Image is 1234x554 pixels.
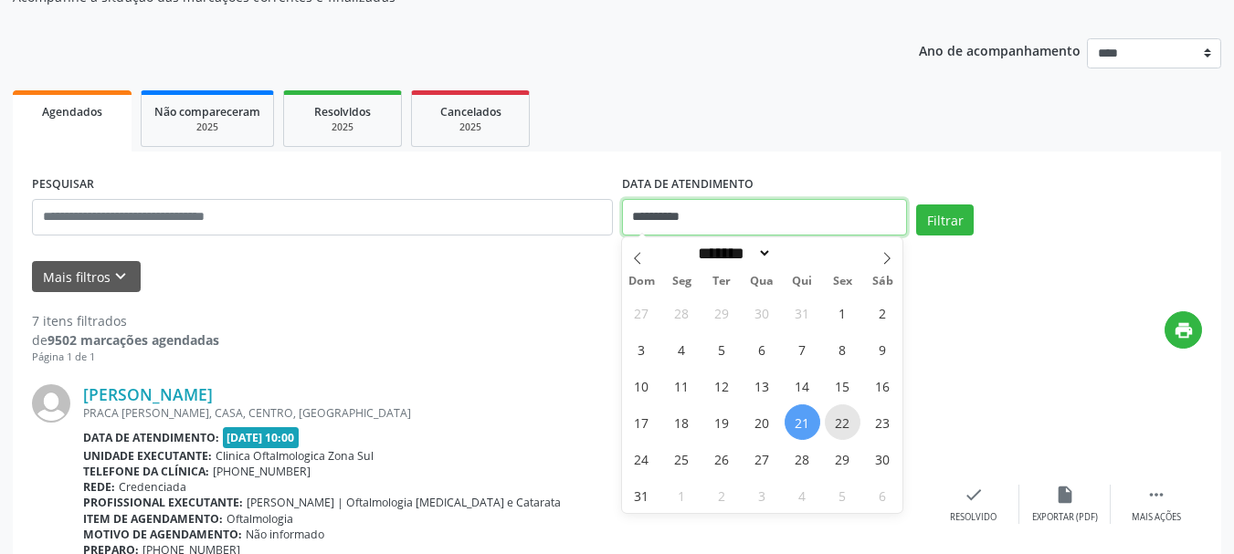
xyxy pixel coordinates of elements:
[822,276,862,287] span: Sex
[825,295,860,330] span: Agosto 1, 2025
[916,204,974,235] button: Filtrar
[825,331,860,367] span: Agosto 8, 2025
[825,368,860,403] span: Agosto 15, 2025
[83,464,209,479] b: Telefone da clínica:
[785,331,820,367] span: Agosto 7, 2025
[744,331,780,367] span: Agosto 6, 2025
[772,244,832,263] input: Year
[154,104,260,120] span: Não compareceram
[744,477,780,513] span: Setembro 3, 2025
[622,276,662,287] span: Dom
[425,120,516,134] div: 2025
[246,527,324,542] span: Não informado
[865,331,901,367] span: Agosto 9, 2025
[32,171,94,199] label: PESQUISAR
[865,295,901,330] span: Agosto 2, 2025
[865,404,901,440] span: Agosto 23, 2025
[744,404,780,440] span: Agosto 20, 2025
[701,276,742,287] span: Ter
[32,261,141,293] button: Mais filtroskeyboard_arrow_down
[83,448,212,464] b: Unidade executante:
[1165,311,1202,349] button: print
[664,477,700,513] span: Setembro 1, 2025
[83,527,242,542] b: Motivo de agendamento:
[785,295,820,330] span: Julho 31, 2025
[825,404,860,440] span: Agosto 22, 2025
[624,295,659,330] span: Julho 27, 2025
[825,477,860,513] span: Setembro 5, 2025
[865,477,901,513] span: Setembro 6, 2025
[742,276,782,287] span: Qua
[83,430,219,445] b: Data de atendimento:
[83,384,213,404] a: [PERSON_NAME]
[704,368,740,403] span: Agosto 12, 2025
[664,368,700,403] span: Agosto 11, 2025
[744,368,780,403] span: Agosto 13, 2025
[692,244,773,263] select: Month
[83,479,115,495] b: Rede:
[83,495,243,510] b: Profissional executante:
[862,276,902,287] span: Sáb
[216,448,374,464] span: Clinica Oftalmologica Zona Sul
[1032,511,1098,524] div: Exportar (PDF)
[32,311,219,330] div: 7 itens filtrados
[785,404,820,440] span: Agosto 21, 2025
[154,120,260,134] div: 2025
[247,495,561,510] span: [PERSON_NAME] | Oftalmologia [MEDICAL_DATA] e Catarata
[624,404,659,440] span: Agosto 17, 2025
[83,511,223,527] b: Item de agendamento:
[964,485,984,505] i: check
[622,171,754,199] label: DATA DE ATENDIMENTO
[661,276,701,287] span: Seg
[825,441,860,476] span: Agosto 29, 2025
[32,330,219,350] div: de
[704,477,740,513] span: Setembro 2, 2025
[440,104,501,120] span: Cancelados
[223,427,300,448] span: [DATE] 10:00
[744,441,780,476] span: Agosto 27, 2025
[919,38,1081,61] p: Ano de acompanhamento
[744,295,780,330] span: Julho 30, 2025
[297,120,388,134] div: 2025
[624,331,659,367] span: Agosto 3, 2025
[865,368,901,403] span: Agosto 16, 2025
[111,267,131,287] i: keyboard_arrow_down
[865,441,901,476] span: Agosto 30, 2025
[83,405,928,421] div: PRACA [PERSON_NAME], CASA, CENTRO, [GEOGRAPHIC_DATA]
[1132,511,1181,524] div: Mais ações
[785,441,820,476] span: Agosto 28, 2025
[624,368,659,403] span: Agosto 10, 2025
[950,511,997,524] div: Resolvido
[624,441,659,476] span: Agosto 24, 2025
[1174,320,1194,340] i: print
[664,441,700,476] span: Agosto 25, 2025
[785,477,820,513] span: Setembro 4, 2025
[32,350,219,365] div: Página 1 de 1
[119,479,186,495] span: Credenciada
[1146,485,1166,505] i: 
[704,441,740,476] span: Agosto 26, 2025
[47,331,219,349] strong: 9502 marcações agendadas
[785,368,820,403] span: Agosto 14, 2025
[1055,485,1075,505] i: insert_drive_file
[704,331,740,367] span: Agosto 5, 2025
[32,384,70,423] img: img
[213,464,311,479] span: [PHONE_NUMBER]
[227,511,293,527] span: Oftalmologia
[664,331,700,367] span: Agosto 4, 2025
[314,104,371,120] span: Resolvidos
[782,276,822,287] span: Qui
[704,404,740,440] span: Agosto 19, 2025
[664,404,700,440] span: Agosto 18, 2025
[624,477,659,513] span: Agosto 31, 2025
[42,104,102,120] span: Agendados
[704,295,740,330] span: Julho 29, 2025
[664,295,700,330] span: Julho 28, 2025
